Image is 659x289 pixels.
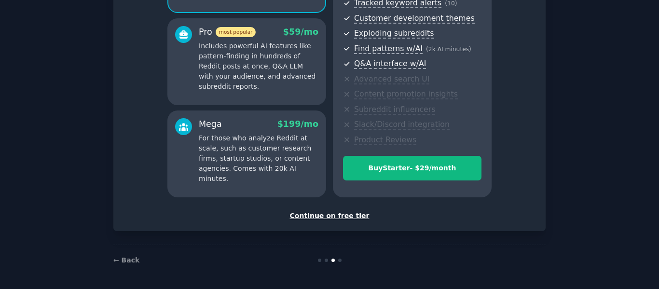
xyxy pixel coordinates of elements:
[354,89,458,99] span: Content promotion insights
[354,59,426,69] span: Q&A interface w/AI
[343,156,481,180] button: BuyStarter- $29/month
[343,163,481,173] div: Buy Starter - $ 29 /month
[199,118,222,130] div: Mega
[113,256,139,264] a: ← Back
[283,27,318,37] span: $ 59 /mo
[199,41,318,92] p: Includes powerful AI features like pattern-finding in hundreds of Reddit posts at once, Q&A LLM w...
[124,211,535,221] div: Continue on free tier
[199,133,318,184] p: For those who analyze Reddit at scale, such as customer research firms, startup studios, or conte...
[354,120,450,130] span: Slack/Discord integration
[199,26,256,38] div: Pro
[354,44,423,54] span: Find patterns w/AI
[426,46,471,53] span: ( 2k AI minutes )
[354,74,429,84] span: Advanced search UI
[277,119,318,129] span: $ 199 /mo
[354,28,434,39] span: Exploding subreddits
[354,135,416,145] span: Product Reviews
[216,27,256,37] span: most popular
[354,105,435,115] span: Subreddit influencers
[354,14,475,24] span: Customer development themes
